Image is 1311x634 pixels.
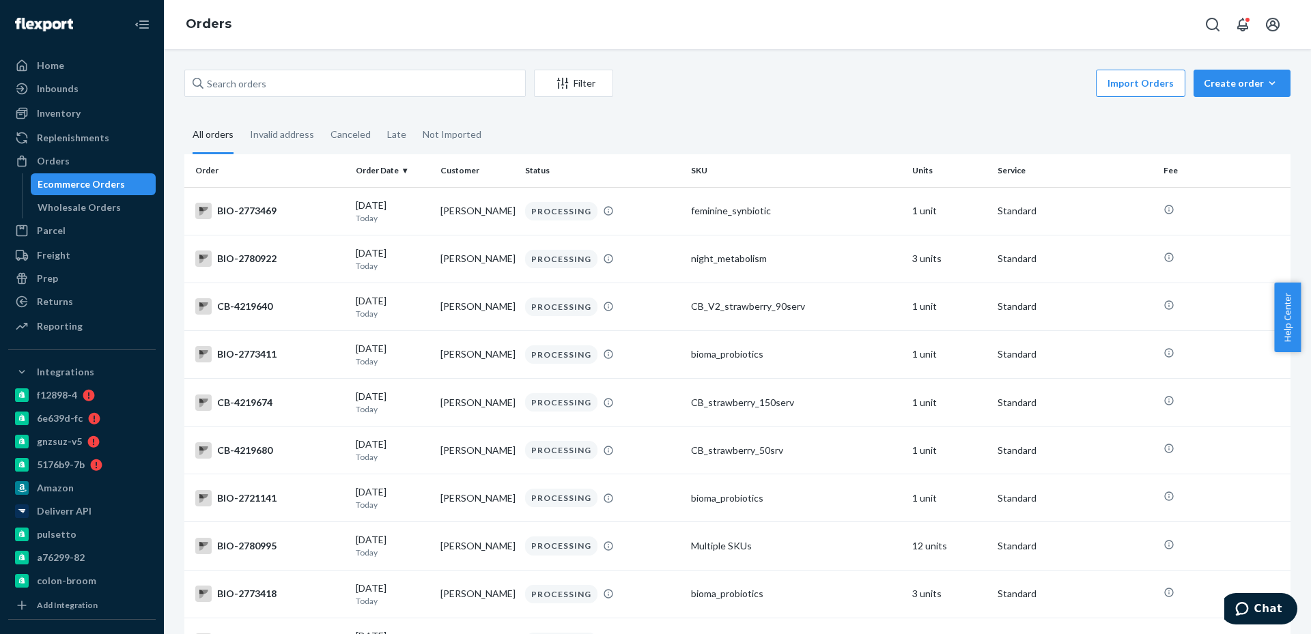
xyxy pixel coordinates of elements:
div: Create order [1204,76,1280,90]
p: Standard [998,444,1153,457]
a: Add Integration [8,597,156,614]
div: PROCESSING [525,441,597,459]
div: CB-4219674 [195,394,345,411]
button: Open Search Box [1199,11,1226,38]
div: CB_strawberry_50srv [691,444,901,457]
div: Canceled [330,117,371,152]
th: Order Date [350,154,435,187]
td: [PERSON_NAME] [435,187,520,235]
th: Fee [1158,154,1291,187]
td: 1 unit [907,379,991,427]
a: Home [8,55,156,76]
div: Ecommerce Orders [38,177,125,191]
img: Flexport logo [15,18,73,31]
div: Integrations [37,365,94,379]
td: [PERSON_NAME] [435,235,520,283]
td: [PERSON_NAME] [435,330,520,378]
div: PROCESSING [525,202,597,220]
div: Amazon [37,481,74,495]
div: BIO-2773469 [195,203,345,219]
div: PROCESSING [525,298,597,316]
td: 1 unit [907,187,991,235]
a: Ecommerce Orders [31,173,156,195]
p: Standard [998,204,1153,218]
div: Reporting [37,319,83,333]
div: Deliverr API [37,504,91,518]
div: CB-4219640 [195,298,345,315]
div: BIO-2780922 [195,250,345,267]
button: Filter [534,70,613,97]
td: [PERSON_NAME] [435,570,520,618]
td: 3 units [907,570,991,618]
div: PROCESSING [525,393,597,412]
a: Replenishments [8,127,156,149]
div: CB_V2_strawberry_90serv [691,300,901,313]
iframe: Opens a widget where you can chat to one of our agents [1224,593,1297,627]
a: 5176b9-7b [8,454,156,476]
p: Today [356,595,429,607]
p: Today [356,451,429,463]
input: Search orders [184,70,526,97]
div: bioma_probiotics [691,491,901,505]
div: Not Imported [423,117,481,152]
div: PROCESSING [525,536,597,555]
button: Close Navigation [128,11,156,38]
div: PROCESSING [525,489,597,507]
a: Inbounds [8,78,156,100]
a: a76299-82 [8,547,156,568]
td: 1 unit [907,330,991,378]
a: Reporting [8,315,156,337]
a: Freight [8,244,156,266]
td: [PERSON_NAME] [435,522,520,570]
div: PROCESSING [525,250,597,268]
td: 1 unit [907,474,991,522]
a: Prep [8,268,156,289]
div: night_metabolism [691,252,901,265]
div: BIO-2721141 [195,490,345,506]
td: [PERSON_NAME] [435,474,520,522]
p: Today [356,499,429,510]
div: [DATE] [356,581,429,607]
a: colon-broom [8,570,156,592]
div: a76299-82 [37,551,85,564]
div: 6e639d-fc [37,412,83,425]
th: SKU [686,154,907,187]
div: BIO-2773411 [195,346,345,362]
div: [DATE] [356,294,429,319]
button: Import Orders [1096,70,1185,97]
div: Replenishments [37,131,109,145]
div: Orders [37,154,70,168]
div: Add Integration [37,599,98,611]
p: Today [356,403,429,415]
a: gnzsuz-v5 [8,431,156,452]
div: [DATE] [356,437,429,463]
div: BIO-2773418 [195,586,345,602]
a: Amazon [8,477,156,499]
div: Late [387,117,406,152]
div: 5176b9-7b [37,458,85,472]
a: f12898-4 [8,384,156,406]
p: Standard [998,539,1153,553]
div: BIO-2780995 [195,538,345,554]
td: 1 unit [907,427,991,474]
div: Parcel [37,224,66,237]
a: Orders [186,16,231,31]
td: [PERSON_NAME] [435,427,520,474]
div: Freight [37,248,70,262]
a: pulsetto [8,523,156,545]
button: Create order [1194,70,1291,97]
button: Help Center [1274,283,1301,352]
a: Deliverr API [8,500,156,522]
div: pulsetto [37,528,76,541]
p: Standard [998,252,1153,265]
th: Status [520,154,686,187]
div: CB-4219680 [195,442,345,459]
a: Inventory [8,102,156,124]
div: Home [37,59,64,72]
div: Prep [37,272,58,285]
div: [DATE] [356,199,429,224]
div: Filter [535,76,612,90]
div: gnzsuz-v5 [37,435,82,448]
